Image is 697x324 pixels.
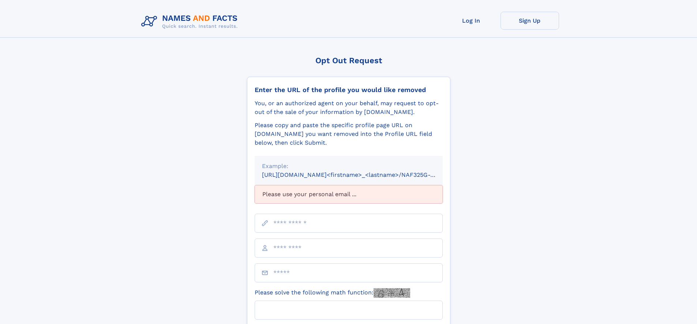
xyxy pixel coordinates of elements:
a: Sign Up [501,12,559,30]
div: Please use your personal email ... [255,185,443,203]
a: Log In [442,12,501,30]
div: Opt Out Request [247,56,450,65]
small: [URL][DOMAIN_NAME]<firstname>_<lastname>/NAF325G-xxxxxxxx [262,171,457,178]
label: Please solve the following math function: [255,288,410,298]
div: Please copy and paste the specific profile page URL on [DOMAIN_NAME] you want removed into the Pr... [255,121,443,147]
div: Enter the URL of the profile you would like removed [255,86,443,94]
img: Logo Names and Facts [138,12,244,31]
div: You, or an authorized agent on your behalf, may request to opt-out of the sale of your informatio... [255,99,443,117]
div: Example: [262,162,435,171]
